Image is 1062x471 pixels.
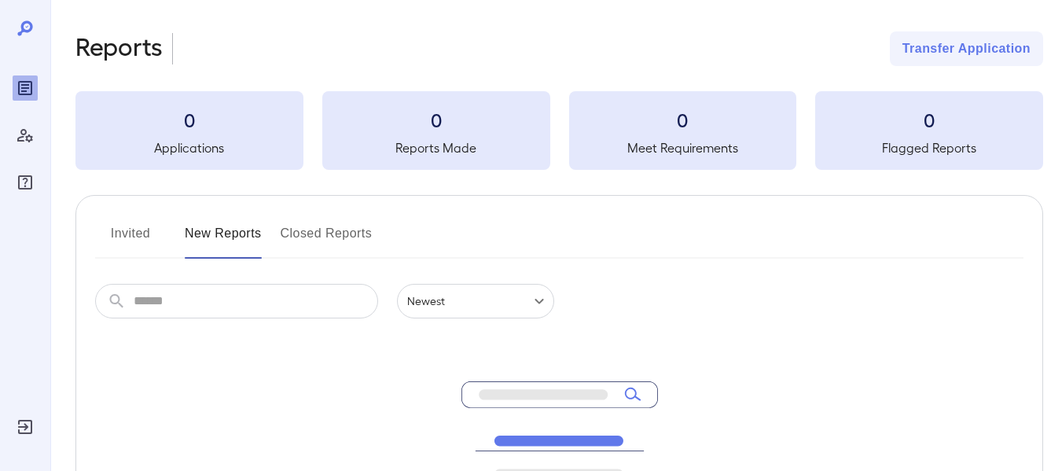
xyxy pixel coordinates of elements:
button: Transfer Application [890,31,1043,66]
div: Reports [13,75,38,101]
h3: 0 [569,107,797,132]
h3: 0 [75,107,303,132]
button: Invited [95,221,166,259]
button: New Reports [185,221,262,259]
h5: Applications [75,138,303,157]
h3: 0 [815,107,1043,132]
h2: Reports [75,31,163,66]
div: Log Out [13,414,38,440]
h5: Meet Requirements [569,138,797,157]
button: Closed Reports [281,221,373,259]
h3: 0 [322,107,550,132]
div: Manage Users [13,123,38,148]
summary: 0Applications0Reports Made0Meet Requirements0Flagged Reports [75,91,1043,170]
h5: Reports Made [322,138,550,157]
div: FAQ [13,170,38,195]
h5: Flagged Reports [815,138,1043,157]
div: Newest [397,284,554,318]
